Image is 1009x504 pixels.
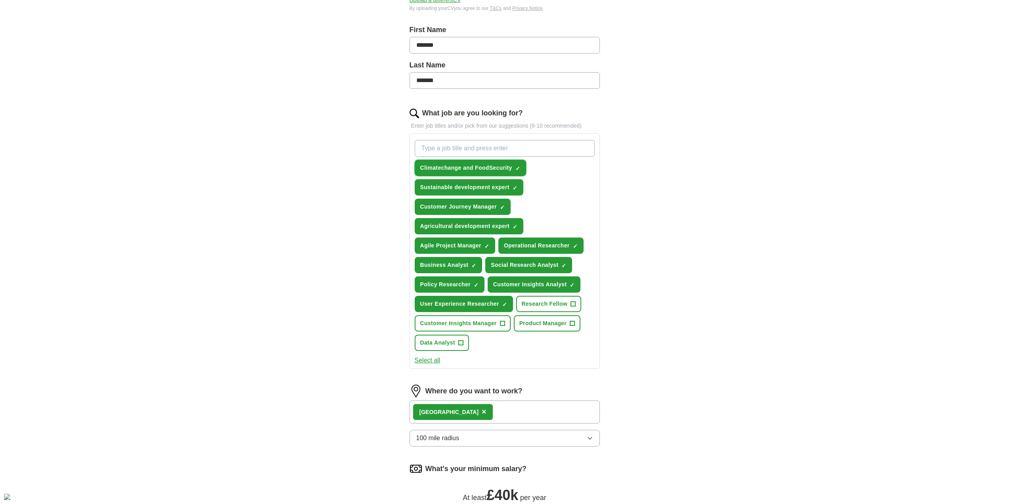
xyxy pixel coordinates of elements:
[420,280,471,289] span: Policy Researcher
[419,408,479,416] div: [GEOGRAPHIC_DATA]
[415,140,595,157] input: Type a job title and press enter
[520,494,546,502] span: per year
[513,224,517,230] span: ✓
[498,238,584,254] button: Operational Researcher✓
[420,203,497,211] span: Customer Journey Manager
[482,407,486,416] span: ×
[519,319,567,328] span: Product Manager
[415,335,469,351] button: Data Analyst
[410,109,419,118] img: search.png
[482,406,486,418] button: ×
[420,319,497,328] span: Customer Insights Manager
[504,241,570,250] span: Operational Researcher
[491,261,558,269] span: Social Research Analyst
[420,183,509,192] span: Sustainable development expert
[474,282,479,288] span: ✓
[410,122,600,130] p: Enter job titles and/or pick from our suggestions (6-10 recommended)
[485,257,572,273] button: Social Research Analyst✓
[502,301,507,308] span: ✓
[410,462,422,475] img: salary.png
[410,5,600,12] div: By uploading your CV you agree to our and .
[420,339,456,347] span: Data Analyst
[415,218,524,234] button: Agricultural development expert✓
[516,296,582,312] button: Research Fellow
[422,108,523,119] label: What job are you looking for?
[515,165,520,172] span: ✓
[486,487,518,503] span: £ 40k
[570,282,574,288] span: ✓
[420,241,481,250] span: Agile Project Manager
[415,296,513,312] button: User Experience Researcher✓
[513,185,517,191] span: ✓
[415,199,511,215] button: Customer Journey Manager✓
[4,494,10,500] img: Cookie%20settings
[425,386,523,397] label: Where do you want to work?
[415,179,523,195] button: Sustainable development expert✓
[415,356,440,365] button: Select all
[410,60,600,71] label: Last Name
[410,385,422,397] img: location.png
[420,222,510,230] span: Agricultural development expert
[500,204,505,211] span: ✓
[415,315,511,332] button: Customer Insights Manager
[493,280,567,289] span: Customer Insights Analyst
[415,238,495,254] button: Agile Project Manager✓
[488,276,581,293] button: Customer Insights Analyst✓
[410,25,600,35] label: First Name
[420,261,469,269] span: Business Analyst
[514,315,581,332] button: Product Manager
[561,263,566,269] span: ✓
[415,276,484,293] button: Policy Researcher✓
[490,6,502,11] a: T&Cs
[415,160,526,176] button: Climatechange and FoodSecurity✓
[573,243,578,249] span: ✓
[4,494,10,500] div: Cookie consent button
[471,263,476,269] span: ✓
[420,300,499,308] span: User Experience Researcher
[420,164,512,172] span: Climatechange and FoodSecurity
[484,243,489,249] span: ✓
[415,257,482,273] button: Business Analyst✓
[463,494,486,502] span: At least
[425,464,527,474] label: What's your minimum salary?
[512,6,543,11] a: Privacy Notice
[522,300,568,308] span: Research Fellow
[410,430,600,447] button: 100 mile radius
[416,433,460,443] span: 100 mile radius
